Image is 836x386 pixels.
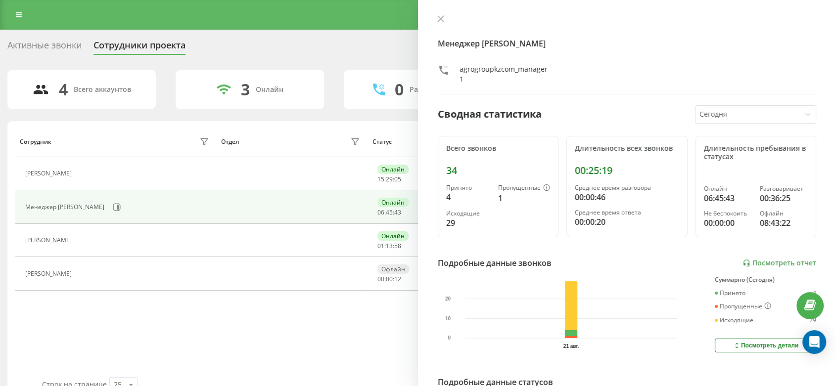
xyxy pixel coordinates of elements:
[445,316,451,321] text: 10
[575,191,679,203] div: 00:00:46
[715,317,753,324] div: Исходящие
[394,175,401,183] span: 05
[446,191,490,203] div: 4
[394,208,401,216] span: 43
[241,80,250,99] div: 3
[25,170,74,177] div: [PERSON_NAME]
[256,86,283,94] div: Онлайн
[25,204,107,211] div: Менеджер [PERSON_NAME]
[446,217,490,229] div: 29
[575,165,679,176] div: 00:25:19
[715,290,745,297] div: Принято
[372,138,392,145] div: Статус
[438,107,542,122] div: Сводная статистика
[498,184,550,192] div: Пропущенные
[377,208,384,216] span: 06
[377,165,409,174] div: Онлайн
[386,242,393,250] span: 13
[460,64,551,84] div: agrogroupkzcom_manager1
[394,275,401,283] span: 12
[394,242,401,250] span: 58
[377,276,401,283] div: : :
[704,185,752,192] div: Онлайн
[704,192,752,204] div: 06:45:43
[377,231,409,241] div: Онлайн
[809,317,816,324] div: 29
[20,138,51,145] div: Сотрудник
[386,175,393,183] span: 29
[704,210,752,217] div: Не беспокоить
[74,86,131,94] div: Всего аккаунтов
[446,144,550,153] div: Всего звонков
[563,343,579,349] text: 21 авг.
[446,184,490,191] div: Принято
[802,330,826,354] div: Open Intercom Messenger
[446,165,550,176] div: 34
[93,40,186,55] div: Сотрудники проекта
[377,209,401,216] div: : :
[760,210,808,217] div: Офлайн
[7,40,82,55] div: Активные звонки
[575,216,679,228] div: 00:00:20
[743,259,816,267] a: Посмотреть отчет
[377,175,384,183] span: 15
[445,296,451,301] text: 20
[498,192,550,204] div: 1
[377,176,401,183] div: : :
[386,208,393,216] span: 45
[575,144,679,153] div: Длительность всех звонков
[377,243,401,250] div: : :
[760,217,808,229] div: 08:43:22
[25,237,74,244] div: [PERSON_NAME]
[813,290,816,297] div: 4
[395,80,404,99] div: 0
[704,144,808,161] div: Длительность пребывания в статусах
[377,198,409,207] div: Онлайн
[446,210,490,217] div: Исходящие
[715,339,816,352] button: Посмотреть детали
[448,336,451,341] text: 0
[575,209,679,216] div: Среднее время ответа
[59,80,68,99] div: 4
[386,275,393,283] span: 00
[377,275,384,283] span: 00
[760,192,808,204] div: 00:36:25
[760,185,808,192] div: Разговаривает
[704,217,752,229] div: 00:00:00
[25,270,74,277] div: [PERSON_NAME]
[715,302,771,310] div: Пропущенные
[715,276,816,283] div: Суммарно (Сегодня)
[438,38,816,49] h4: Менеджер [PERSON_NAME]
[733,342,798,349] div: Посмотреть детали
[377,242,384,250] span: 01
[410,86,464,94] div: Разговаривают
[438,257,552,269] div: Подробные данные звонков
[377,264,409,274] div: Офлайн
[221,138,239,145] div: Отдел
[575,184,679,191] div: Среднее время разговора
